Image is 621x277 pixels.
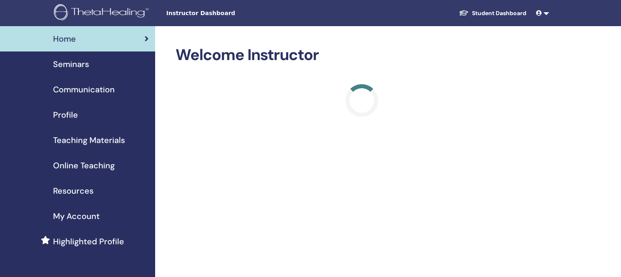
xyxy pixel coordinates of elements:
span: Teaching Materials [53,134,125,146]
h2: Welcome Instructor [176,46,548,65]
span: Online Teaching [53,159,115,172]
img: logo.png [54,4,151,22]
a: Student Dashboard [452,6,533,21]
span: Instructor Dashboard [166,9,289,18]
span: Highlighted Profile [53,235,124,248]
img: graduation-cap-white.svg [459,9,469,16]
span: Resources [53,185,93,197]
span: My Account [53,210,100,222]
span: Communication [53,83,115,96]
span: Home [53,33,76,45]
span: Profile [53,109,78,121]
span: Seminars [53,58,89,70]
